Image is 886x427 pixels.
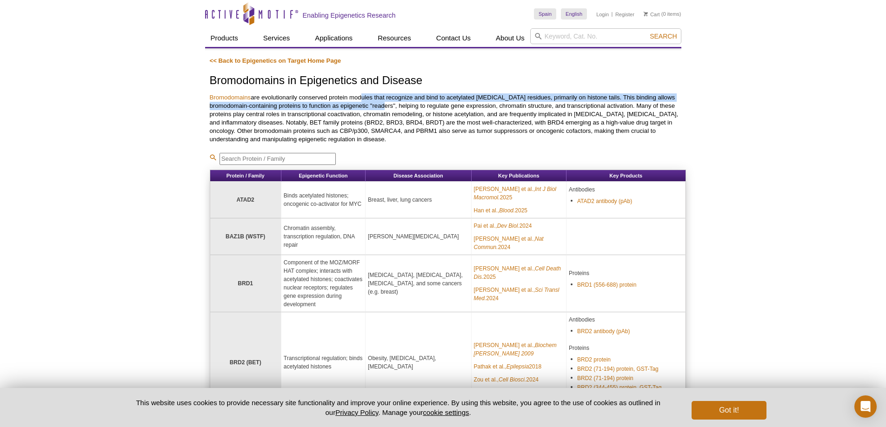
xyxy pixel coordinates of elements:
img: Your Cart [644,12,648,16]
a: BRD2 antibody (pAb) [577,327,630,335]
a: Login [596,11,609,18]
li: | [612,8,613,20]
a: Han et al.,Blood.2025 [474,206,527,215]
a: Zou et al.,Cell Biosci.2024 [474,375,539,384]
a: BRD2 (344-455) protein, GST-Tag [577,383,661,392]
p: Antibodies [569,185,683,194]
strong: BRD1 [238,280,253,287]
strong: ATAD2 [237,197,254,203]
p: This website uses cookies to provide necessary site functionality and improve your online experie... [120,398,677,417]
input: Search Protein / Family [220,153,336,165]
td: Obesity, [MEDICAL_DATA], [MEDICAL_DATA] [366,312,472,413]
button: Got it! [692,401,766,420]
h2: Enabling Epigenetics Research [303,11,396,20]
a: Pai et al.,Dev Biol.2024 [474,222,532,230]
a: Bromodomains [210,94,251,101]
em: Nat Commun. [474,236,544,250]
a: ATAD2 antibody (pAb) [577,197,632,205]
a: [PERSON_NAME] et al.,Nat Commun.2024 [474,235,564,251]
span: Search [650,33,677,40]
a: Spain [534,8,556,20]
td: Binds acetylated histones; oncogenic co-activator for MYC [281,182,366,218]
a: << Back to Epigenetics on Target Home Page [210,57,341,64]
a: BRD2 (71-194) protein, GST-Tag [577,365,659,373]
td: [MEDICAL_DATA], [MEDICAL_DATA], [MEDICAL_DATA], and some cancers (e.g. breast) [366,255,472,312]
li: (0 items) [644,8,681,20]
a: About Us [490,29,530,47]
button: Search [647,32,679,40]
a: Cart [644,11,660,18]
div: Open Intercom Messenger [854,395,877,418]
td: Breast, liver, lung cancers [366,182,472,218]
a: BRD2 protein [577,355,611,364]
a: BRD1 (556-688) protein [577,281,636,289]
input: Keyword, Cat. No. [530,28,681,44]
td: Transcriptional regulation; binds acetylated histones [281,312,366,413]
a: Contact Us [431,29,476,47]
a: Services [258,29,296,47]
a: [PERSON_NAME] et al.,Cell Death Dis.2025 [474,264,564,281]
p: Proteins [569,344,683,352]
p: Proteins [569,269,683,277]
td: Chromatin assembly, transcription regulation, DNA repair [281,218,366,255]
td: Component of the MOZ/MORF HAT complex; interacts with acetylated histones; coactivates nuclear re... [281,255,366,312]
em: Blood. [499,207,515,214]
p: are evolutionarily conserved protein modules that recognize and bind to acetylated [MEDICAL_DATA]... [210,93,686,144]
a: Register [615,11,634,18]
th: Disease Association [366,170,472,182]
th: Key Publications [472,170,566,182]
em: Sci Transl Med. [474,287,560,302]
a: [PERSON_NAME] et al.,Int J Biol Macromol.2025 [474,185,564,202]
em: Cell Biosci. [499,376,526,383]
p: Antibodies [569,315,683,324]
th: Protein / Family [210,170,281,182]
a: Applications [309,29,358,47]
a: Pathak et al.,Epilepsia2018 [474,362,541,371]
a: [PERSON_NAME] et al.,Sci Transl Med.2024 [474,286,564,302]
em: Int J Biol Macromol. [474,186,556,201]
em: Epilepsia [506,363,529,370]
em: Cell Death Dis. [474,265,561,280]
a: Resources [372,29,417,47]
a: English [561,8,587,20]
th: Key Products [566,170,686,182]
strong: BRD2 (BET) [230,359,261,366]
button: cookie settings [423,408,469,416]
th: Epigenetic Function [281,170,366,182]
h1: Bromodomains in Epigenetics and Disease [210,74,686,88]
a: BRD2 (71-194) protein [577,374,633,382]
em: Biochem [PERSON_NAME] 2009 [474,342,557,357]
a: Privacy Policy [335,408,378,416]
a: [PERSON_NAME] et al.,Biochem [PERSON_NAME] 2009 [474,341,564,358]
strong: BAZ1B (WSTF) [226,233,265,240]
a: Products [205,29,244,47]
td: [PERSON_NAME][MEDICAL_DATA] [366,218,472,255]
em: Dev Biol. [497,223,520,229]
